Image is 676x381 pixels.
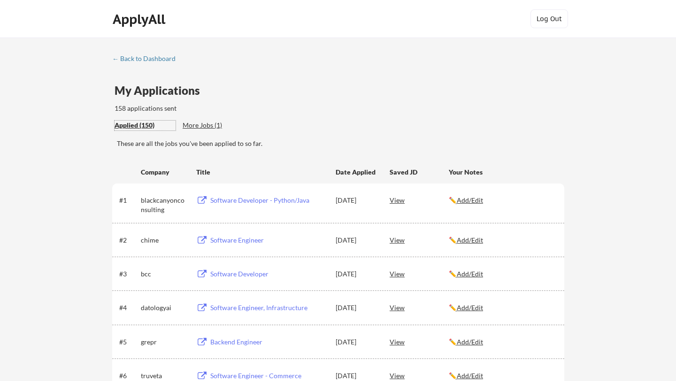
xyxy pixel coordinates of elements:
div: View [390,333,449,350]
button: Log Out [530,9,568,28]
div: Software Engineer, Infrastructure [210,303,327,312]
u: Add/Edit [457,236,483,244]
div: datologyai [141,303,188,312]
div: blackcanyonconsulting [141,196,188,214]
a: ← Back to Dashboard [112,55,183,64]
div: truveta [141,371,188,381]
div: These are job applications we think you'd be a good fit for, but couldn't apply you to automatica... [183,121,252,130]
div: More Jobs (1) [183,121,252,130]
div: #6 [119,371,138,381]
div: Backend Engineer [210,337,327,347]
div: [DATE] [336,303,377,312]
div: ← Back to Dashboard [112,55,183,62]
div: ✏️ [449,236,556,245]
div: #5 [119,337,138,347]
div: Your Notes [449,168,556,177]
div: Software Engineer [210,236,327,245]
div: Date Applied [336,168,377,177]
div: View [390,265,449,282]
u: Add/Edit [457,304,483,312]
div: These are all the jobs you've been applied to so far. [117,139,564,148]
div: [DATE] [336,236,377,245]
div: #3 [119,269,138,279]
div: #1 [119,196,138,205]
div: 158 applications sent [115,104,296,113]
div: Software Engineer - Commerce [210,371,327,381]
u: Add/Edit [457,338,483,346]
div: #4 [119,303,138,312]
div: Software Developer [210,269,327,279]
div: [DATE] [336,371,377,381]
div: ✏️ [449,337,556,347]
div: View [390,191,449,208]
div: ✏️ [449,371,556,381]
div: ✏️ [449,303,556,312]
div: chime [141,236,188,245]
div: Software Developer - Python/Java [210,196,327,205]
u: Add/Edit [457,372,483,380]
div: View [390,231,449,248]
u: Add/Edit [457,270,483,278]
div: ✏️ [449,196,556,205]
div: Company [141,168,188,177]
div: These are all the jobs you've been applied to so far. [115,121,176,130]
div: Title [196,168,327,177]
div: #2 [119,236,138,245]
div: View [390,299,449,316]
div: [DATE] [336,337,377,347]
div: My Applications [115,85,207,96]
div: grepr [141,337,188,347]
div: [DATE] [336,269,377,279]
div: ✏️ [449,269,556,279]
div: ApplyAll [113,11,168,27]
div: [DATE] [336,196,377,205]
div: Applied (150) [115,121,176,130]
div: bcc [141,269,188,279]
div: Saved JD [390,163,449,180]
u: Add/Edit [457,196,483,204]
